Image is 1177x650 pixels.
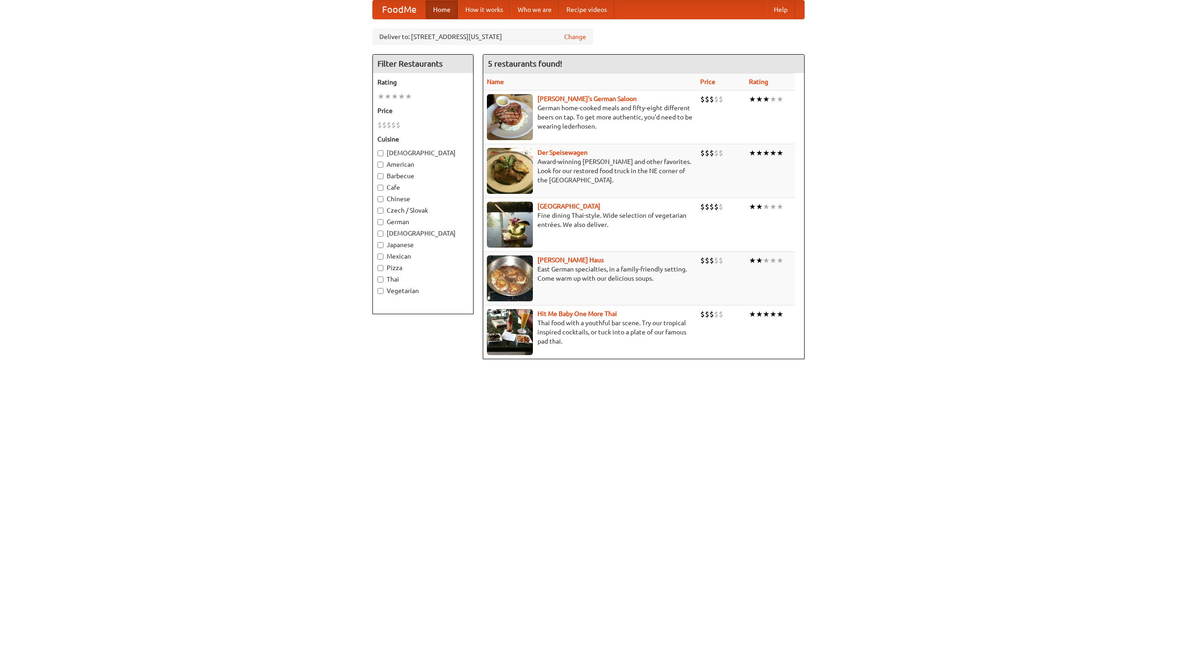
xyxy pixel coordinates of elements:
input: Chinese [377,196,383,202]
li: $ [700,202,705,212]
label: American [377,160,469,169]
li: ★ [384,91,391,102]
input: [DEMOGRAPHIC_DATA] [377,150,383,156]
a: FoodMe [373,0,426,19]
li: ★ [756,255,763,266]
li: $ [391,120,396,130]
li: ★ [763,202,770,212]
li: ★ [777,309,783,319]
li: $ [705,148,709,158]
li: $ [714,148,719,158]
a: How it works [458,0,510,19]
input: German [377,219,383,225]
li: $ [700,309,705,319]
label: Pizza [377,263,469,272]
li: $ [382,120,387,130]
li: ★ [749,94,756,104]
ng-pluralize: 5 restaurants found! [488,59,562,68]
li: $ [709,94,714,104]
li: $ [714,202,719,212]
label: [DEMOGRAPHIC_DATA] [377,148,469,158]
li: $ [719,94,723,104]
li: $ [705,309,709,319]
a: Hit Me Baby One More Thai [537,310,617,317]
img: esthers.jpg [487,94,533,140]
li: $ [714,309,719,319]
li: ★ [777,148,783,158]
input: Czech / Slovak [377,208,383,214]
input: Mexican [377,254,383,260]
h4: Filter Restaurants [373,55,473,73]
li: ★ [749,202,756,212]
input: Thai [377,277,383,283]
label: Czech / Slovak [377,206,469,215]
p: Thai food with a youthful bar scene. Try our tropical inspired cocktails, or tuck into a plate of... [487,318,693,346]
a: Change [564,32,586,41]
li: ★ [770,94,777,104]
li: ★ [763,309,770,319]
li: ★ [756,94,763,104]
h5: Price [377,106,469,115]
input: [DEMOGRAPHIC_DATA] [377,231,383,237]
li: ★ [777,202,783,212]
p: Fine dining Thai-style. Wide selection of vegetarian entrées. We also deliver. [487,211,693,229]
input: Barbecue [377,173,383,179]
li: $ [700,255,705,266]
li: ★ [391,91,398,102]
li: $ [714,94,719,104]
li: $ [377,120,382,130]
li: ★ [770,255,777,266]
li: ★ [777,255,783,266]
a: Rating [749,78,768,85]
input: Vegetarian [377,288,383,294]
a: Der Speisewagen [537,149,588,156]
a: Help [766,0,795,19]
input: American [377,162,383,168]
li: ★ [763,255,770,266]
a: [GEOGRAPHIC_DATA] [537,203,600,210]
h5: Rating [377,78,469,87]
img: satay.jpg [487,202,533,248]
input: Japanese [377,242,383,248]
div: Deliver to: [STREET_ADDRESS][US_STATE] [372,28,593,45]
li: ★ [770,202,777,212]
li: ★ [763,148,770,158]
p: Award-winning [PERSON_NAME] and other favorites. Look for our restored food truck in the NE corne... [487,157,693,185]
li: $ [719,202,723,212]
li: ★ [756,148,763,158]
a: Home [426,0,458,19]
li: ★ [749,255,756,266]
li: $ [709,148,714,158]
label: Vegetarian [377,286,469,295]
input: Cafe [377,185,383,191]
li: ★ [770,148,777,158]
p: German home-cooked meals and fifty-eight different beers on tap. To get more authentic, you'd nee... [487,103,693,131]
a: Price [700,78,715,85]
li: $ [709,255,714,266]
label: German [377,217,469,226]
li: ★ [770,309,777,319]
li: $ [714,255,719,266]
li: $ [719,255,723,266]
label: Mexican [377,252,469,261]
a: Who we are [510,0,559,19]
label: Japanese [377,240,469,249]
li: ★ [749,148,756,158]
label: Chinese [377,194,469,203]
li: ★ [398,91,405,102]
li: ★ [377,91,384,102]
p: East German specialties, in a family-friendly setting. Come warm up with our delicious soups. [487,265,693,283]
li: ★ [777,94,783,104]
li: $ [700,94,705,104]
li: $ [709,309,714,319]
a: Name [487,78,504,85]
li: $ [709,202,714,212]
li: $ [705,202,709,212]
img: babythai.jpg [487,309,533,355]
label: Barbecue [377,171,469,181]
li: ★ [756,202,763,212]
li: $ [396,120,400,130]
